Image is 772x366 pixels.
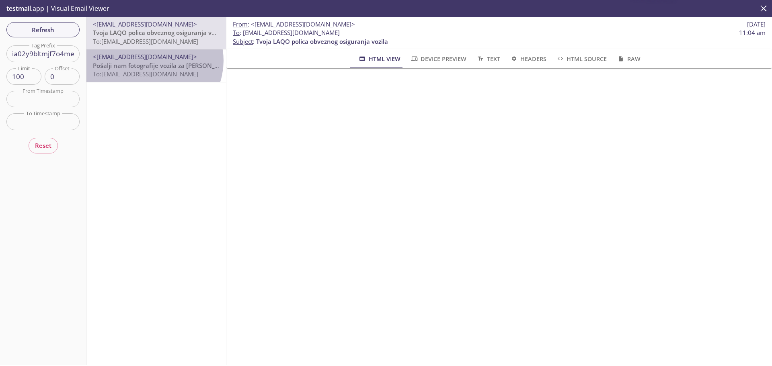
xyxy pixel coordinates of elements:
span: Device Preview [410,54,466,64]
span: Headers [510,54,546,64]
span: Tvoja LAQO polica obveznog osiguranja vozila [93,29,225,37]
span: To: [EMAIL_ADDRESS][DOMAIN_NAME] [93,37,198,45]
span: Tvoja LAQO polica obveznog osiguranja vozila [256,37,388,45]
span: Subject [233,37,253,45]
span: testmail [6,4,31,13]
p: : [233,29,766,46]
span: 11:04 am [739,29,766,37]
span: Refresh [13,25,73,35]
span: Pošalji nam fotografije vozila za [PERSON_NAME] osiguranje [93,61,266,70]
span: <[EMAIL_ADDRESS][DOMAIN_NAME]> [93,53,197,61]
span: : [233,20,355,29]
span: <[EMAIL_ADDRESS][DOMAIN_NAME]> [251,20,355,28]
span: To [233,29,240,37]
span: <[EMAIL_ADDRESS][DOMAIN_NAME]> [93,20,197,28]
span: Reset [35,140,51,151]
span: [DATE] [747,20,766,29]
span: HTML Source [556,54,607,64]
div: <[EMAIL_ADDRESS][DOMAIN_NAME]>Pošalji nam fotografije vozila za [PERSON_NAME] osiguranjeTo:[EMAIL... [86,49,226,82]
span: Text [476,54,500,64]
span: : [EMAIL_ADDRESS][DOMAIN_NAME] [233,29,340,37]
nav: emails [86,17,226,82]
span: To: [EMAIL_ADDRESS][DOMAIN_NAME] [93,70,198,78]
button: Refresh [6,22,80,37]
span: HTML View [358,54,400,64]
span: Raw [616,54,640,64]
span: From [233,20,248,28]
button: Reset [29,138,58,153]
div: <[EMAIL_ADDRESS][DOMAIN_NAME]>Tvoja LAQO polica obveznog osiguranja vozilaTo:[EMAIL_ADDRESS][DOMA... [86,17,226,49]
